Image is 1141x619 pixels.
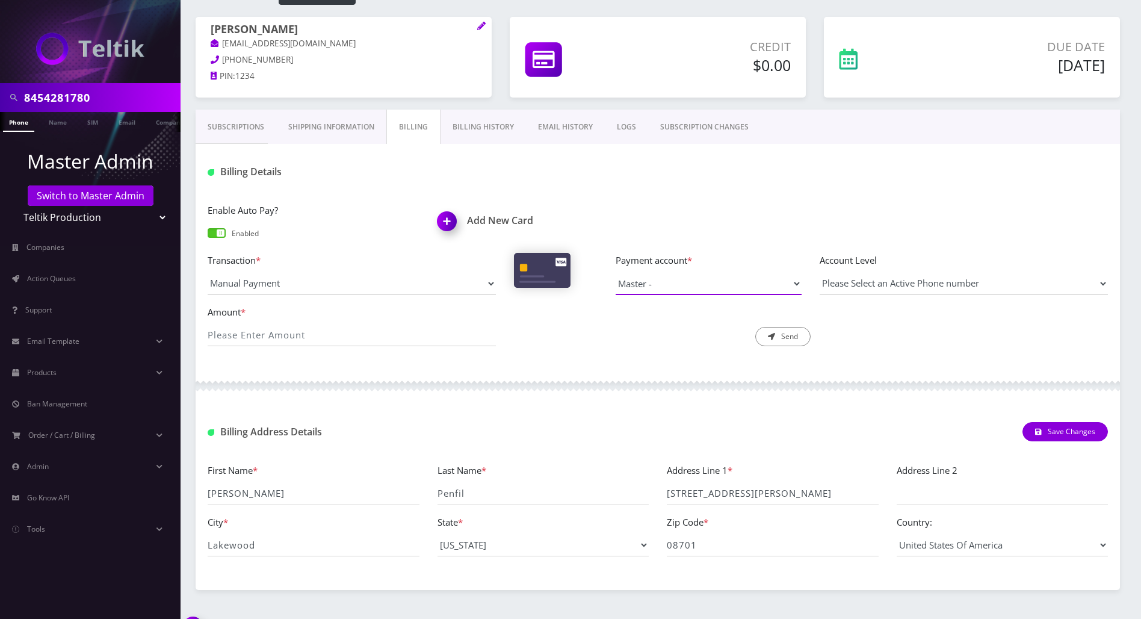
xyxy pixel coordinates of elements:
[27,273,76,284] span: Action Queues
[1022,422,1108,441] button: Save Changes
[933,38,1105,56] p: Due Date
[386,110,441,145] a: Billing
[643,38,791,56] p: Credit
[648,110,761,145] a: SUBSCRIPTION CHANGES
[208,166,496,178] h1: Billing Details
[81,112,104,131] a: SIM
[208,204,419,217] label: Enable Auto Pay?
[113,112,141,131] a: Email
[208,254,496,267] label: Transaction
[208,515,228,529] label: City
[208,533,419,556] input: City
[438,482,649,505] input: Last Name
[441,110,526,145] a: Billing History
[26,242,64,252] span: Companies
[667,515,708,529] label: Zip Code
[897,464,957,477] label: Address Line 2
[438,215,649,226] a: Add New CardAdd New Card
[27,493,69,503] span: Go Know API
[667,464,732,477] label: Address Line 1
[28,185,153,206] a: Switch to Master Admin
[208,426,496,438] h1: Billing Address Details
[27,461,49,471] span: Admin
[211,70,235,82] a: PIN:
[208,429,214,436] img: Billing Address Detail
[27,336,79,346] span: Email Template
[196,110,276,145] a: Subscriptions
[27,524,45,534] span: Tools
[232,228,259,239] p: Enabled
[27,367,57,378] span: Products
[431,208,467,243] img: Add New Card
[605,110,648,145] a: LOGS
[25,305,52,315] span: Support
[150,112,190,131] a: Company
[616,254,802,267] label: Payment account
[897,515,932,529] label: Country:
[526,110,605,145] a: EMAIL HISTORY
[28,430,95,440] span: Order / Cart / Billing
[208,323,496,346] input: Please Enter Amount
[211,38,356,50] a: [EMAIL_ADDRESS][DOMAIN_NAME]
[667,482,879,505] input: Address Line 1
[208,464,258,477] label: First Name
[820,254,1108,267] label: Account Level
[438,215,649,226] h1: Add New Card
[24,86,178,109] input: Search in Company
[36,33,144,65] img: Teltik Production
[208,169,214,176] img: Billing Details
[933,56,1105,74] h5: [DATE]
[208,482,419,505] input: First Name
[514,253,570,288] img: Cards
[438,515,463,529] label: State
[208,305,496,319] label: Amount
[643,56,791,74] h5: $0.00
[211,23,477,37] h1: [PERSON_NAME]
[27,399,87,409] span: Ban Management
[667,533,879,556] input: Zip
[755,327,811,346] button: Send
[3,112,34,132] a: Phone
[235,70,255,81] span: 1234
[43,112,73,131] a: Name
[222,54,293,65] span: [PHONE_NUMBER]
[276,110,386,145] a: Shipping Information
[438,464,486,477] label: Last Name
